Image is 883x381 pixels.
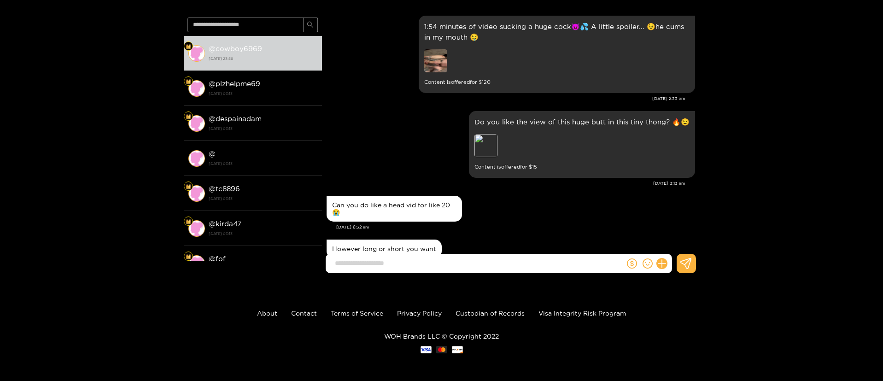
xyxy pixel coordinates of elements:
[209,150,216,158] strong: @
[307,21,314,29] span: search
[538,310,626,317] a: Visa Integrity Risk Program
[186,79,191,84] img: Fan Level
[303,18,318,32] button: search
[186,184,191,189] img: Fan Level
[424,49,447,72] img: preview
[188,150,205,167] img: conversation
[209,229,317,238] strong: [DATE] 03:13
[327,95,685,102] div: [DATE] 2:33 am
[209,80,260,88] strong: @ plzhelpme69
[188,220,205,237] img: conversation
[188,115,205,132] img: conversation
[474,162,690,172] small: Content is offered for $ 15
[186,219,191,224] img: Fan Level
[209,185,240,193] strong: @ tc8896
[397,310,442,317] a: Privacy Policy
[188,185,205,202] img: conversation
[291,310,317,317] a: Contact
[188,255,205,272] img: conversation
[327,180,685,187] div: [DATE] 3:13 am
[424,21,690,42] p: 1:54 minutes of video sucking a huge cock😈💦 A little spoiler... 😉he cums in my mouth 🤤
[327,240,442,258] div: Oct. 14, 6:32 am
[424,77,690,88] small: Content is offered for $ 120
[474,117,690,127] p: Do you like the view of this huge butt in this tiny thong? 🔥😉
[419,16,695,93] div: Oct. 8, 2:33 am
[331,310,383,317] a: Terms of Service
[209,194,317,203] strong: [DATE] 03:13
[209,124,317,133] strong: [DATE] 03:13
[188,45,205,62] img: conversation
[188,80,205,97] img: conversation
[332,201,456,216] div: Can you do like a head vid for like 20 😭
[332,245,436,252] div: However long or short you want
[209,159,317,168] strong: [DATE] 03:13
[627,258,637,269] span: dollar
[327,196,462,222] div: Oct. 14, 6:32 am
[209,54,317,63] strong: [DATE] 23:56
[209,115,262,123] strong: @ despainadam
[643,258,653,269] span: smile
[257,310,277,317] a: About
[209,220,241,228] strong: @ kirda47
[209,255,226,263] strong: @ fof
[186,114,191,119] img: Fan Level
[456,310,525,317] a: Custodian of Records
[469,111,695,178] div: Oct. 14, 3:13 am
[209,45,262,53] strong: @ cowboy6969
[186,254,191,259] img: Fan Level
[625,257,639,270] button: dollar
[336,224,695,230] div: [DATE] 6:32 am
[186,44,191,49] img: Fan Level
[209,89,317,98] strong: [DATE] 03:13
